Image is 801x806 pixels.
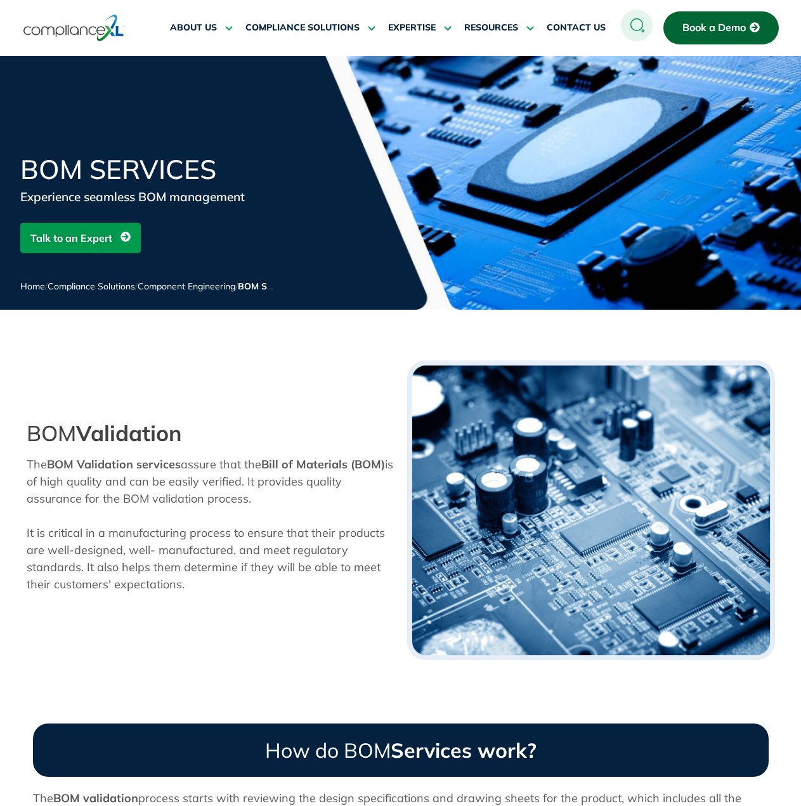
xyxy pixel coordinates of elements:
a: RESOURCES [464,13,534,43]
span: EXPERTISE [388,22,436,34]
div: Experience seamless BOM management [20,188,325,206]
b: Services work? [391,737,537,763]
span: CONTACT US [547,22,606,34]
a: COMPLIANCE SOLUTIONS [245,13,375,43]
span: / / / [20,281,297,292]
a: CONTACT US [547,13,606,43]
a: Talk to an Expert [20,223,141,253]
a: ABOUT US [170,13,233,43]
a: Book a Demo [663,11,779,44]
a: Component Engineering [138,281,235,292]
div: The assure that the is of high quality and can be easily verified. It provides quality assurance ... [27,456,394,599]
span: ABOUT US [170,22,217,34]
a: Compliance Solutions [48,281,135,292]
span: Book a Demo [682,22,746,34]
strong: Bill of Materials (BOM) [261,457,385,472]
span: COMPLIANCE SOLUTIONS [245,22,360,34]
h1: BOM Services [20,156,325,183]
h3: How do BOM [33,723,769,777]
strong: BOM Validation services [47,457,181,472]
a: EXPERTISE [388,13,452,43]
a: Home [20,281,45,292]
span: RESOURCES [464,22,518,34]
img: logo-one.svg [23,13,124,43]
h2: BOM [27,421,394,446]
span: BOM Services [238,281,297,292]
strong: BOM validation [53,791,138,805]
strong: Validation [76,420,182,447]
span: Talk to an Expert [30,226,112,250]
